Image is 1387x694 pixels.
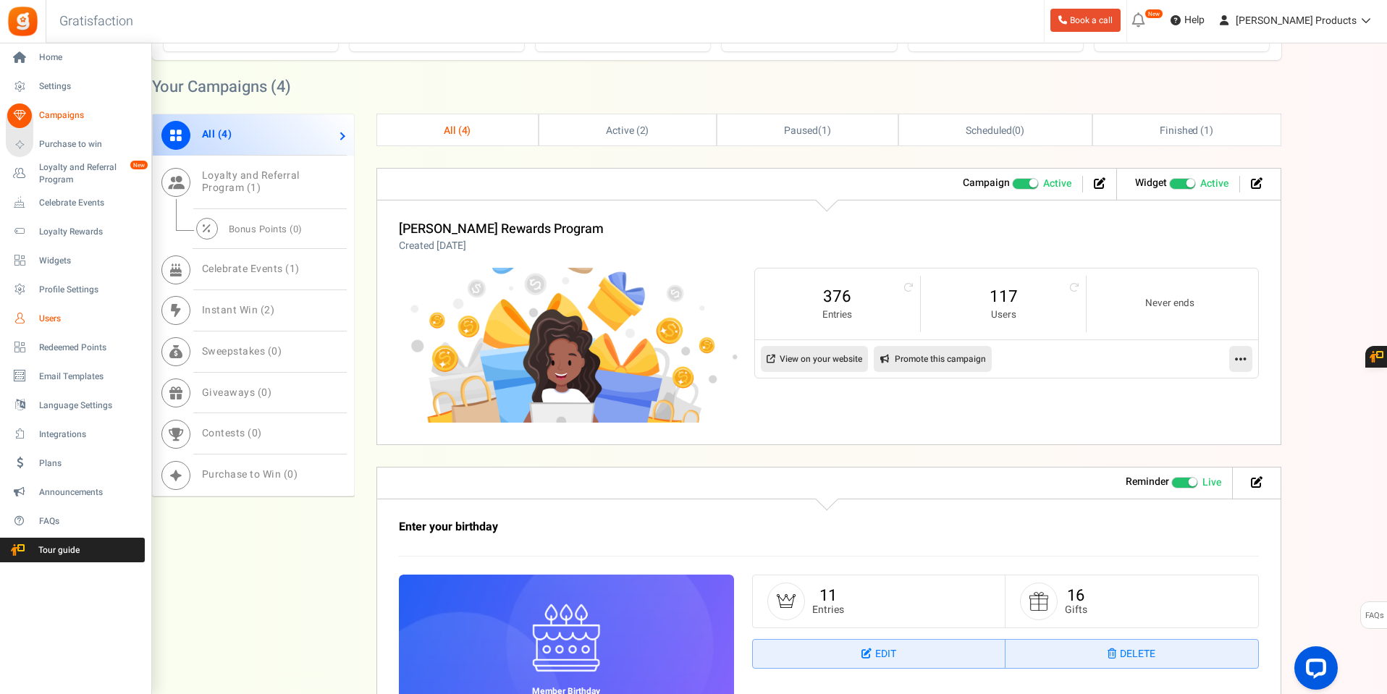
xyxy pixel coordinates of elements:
a: 16 [1067,584,1084,607]
span: Help [1181,13,1205,27]
a: Delete [1006,640,1258,669]
span: Purchase to Win ( ) [202,467,298,482]
img: Gratisfaction [7,5,39,38]
span: Redeemed Points [39,342,140,354]
span: Email Templates [39,371,140,383]
span: Active [1200,177,1228,191]
a: View on your website [761,346,868,372]
a: Settings [6,75,145,99]
a: Promote this campaign [874,346,992,372]
a: Loyalty Rewards [6,219,145,244]
span: Users [39,313,140,325]
span: 0 [252,426,258,441]
span: Announcements [39,486,140,499]
span: Language Settings [39,399,140,412]
h2: Your Campaigns ( ) [152,80,291,94]
small: Entries [812,604,844,615]
span: 4 [277,75,285,98]
a: Redeemed Points [6,335,145,360]
span: Widgets [39,255,140,267]
span: Paused [784,123,818,138]
span: 0 [261,385,268,400]
span: 4 [462,123,468,138]
a: Profile Settings [6,277,145,302]
a: Celebrate Events [6,190,145,215]
span: Active [1043,177,1071,191]
span: ( ) [966,123,1024,138]
strong: Reminder [1126,474,1169,489]
span: All ( ) [202,127,232,142]
strong: Campaign [963,175,1010,190]
a: Language Settings [6,393,145,418]
em: New [130,160,148,170]
span: Tour guide [7,544,108,557]
span: Contests ( ) [202,426,262,441]
span: Finished ( ) [1160,123,1213,138]
h3: Enter your birthday [399,521,1087,534]
a: Edit [753,640,1006,669]
span: 1 [250,180,257,195]
span: 2 [264,302,271,318]
span: Celebrate Events ( ) [202,261,300,276]
a: Campaigns [6,103,145,128]
a: Plans [6,451,145,475]
span: Giveaways ( ) [202,385,272,400]
a: 117 [935,285,1071,308]
li: Widget activated [1124,176,1240,192]
h3: Gratisfaction [43,7,149,36]
span: 1 [1204,123,1210,138]
span: Purchase to win [39,138,140,151]
small: Never ends [1101,297,1238,310]
span: Settings [39,80,140,93]
span: Active ( ) [606,123,649,138]
a: 11 [819,584,837,607]
a: Email Templates [6,364,145,389]
span: Live [1202,475,1221,490]
span: Campaigns [39,109,140,122]
a: Help [1165,9,1210,32]
strong: Widget [1135,175,1167,190]
em: New [1144,9,1163,19]
a: [PERSON_NAME] Rewards Program [399,219,604,239]
a: Purchase to win [6,132,145,157]
span: Celebrate Events [39,197,140,209]
p: Created [DATE] [399,239,604,253]
span: Scheduled [966,123,1012,138]
a: Users [6,306,145,331]
span: Loyalty Rewards [39,226,140,238]
span: Sweepstakes ( ) [202,344,282,359]
span: Plans [39,457,140,470]
span: 0 [1015,123,1021,138]
span: Instant Win ( ) [202,302,275,318]
a: Book a call [1050,9,1121,32]
span: 1 [822,123,827,138]
span: Home [39,51,140,64]
span: Loyalty and Referral Program [39,161,145,186]
span: [PERSON_NAME] Products [1236,13,1357,28]
span: FAQs [1365,602,1384,630]
small: Gifts [1065,604,1087,615]
small: Entries [770,308,906,322]
span: Bonus Points ( ) [229,222,303,236]
span: 2 [640,123,646,138]
span: 0 [293,222,299,236]
a: Announcements [6,480,145,504]
a: Widgets [6,248,145,273]
a: 376 [770,285,906,308]
span: ( ) [784,123,831,138]
span: 0 [287,467,294,482]
a: Loyalty and Referral Program New [6,161,145,186]
span: Profile Settings [39,284,140,296]
a: FAQs [6,509,145,533]
a: Home [6,46,145,70]
span: All ( ) [444,123,471,138]
small: Users [935,308,1071,322]
span: 4 [222,127,228,142]
span: FAQs [39,515,140,528]
span: 0 [271,344,278,359]
span: 1 [290,261,296,276]
a: Integrations [6,422,145,447]
span: Loyalty and Referral Program ( ) [202,168,300,195]
span: Integrations [39,428,140,441]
